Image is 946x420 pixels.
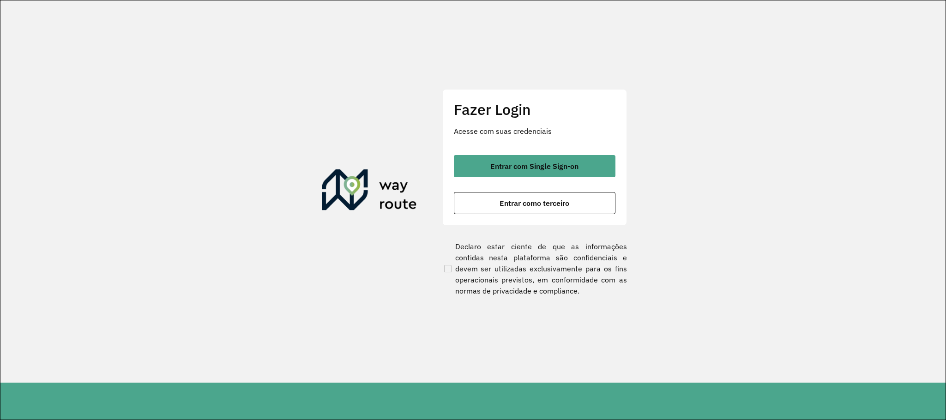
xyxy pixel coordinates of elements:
span: Entrar como terceiro [500,199,569,207]
span: Entrar com Single Sign-on [490,162,578,170]
button: button [454,155,615,177]
button: button [454,192,615,214]
p: Acesse com suas credenciais [454,126,615,137]
label: Declaro estar ciente de que as informações contidas nesta plataforma são confidenciais e devem se... [442,241,627,296]
img: Roteirizador AmbevTech [322,169,417,214]
h2: Fazer Login [454,101,615,118]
